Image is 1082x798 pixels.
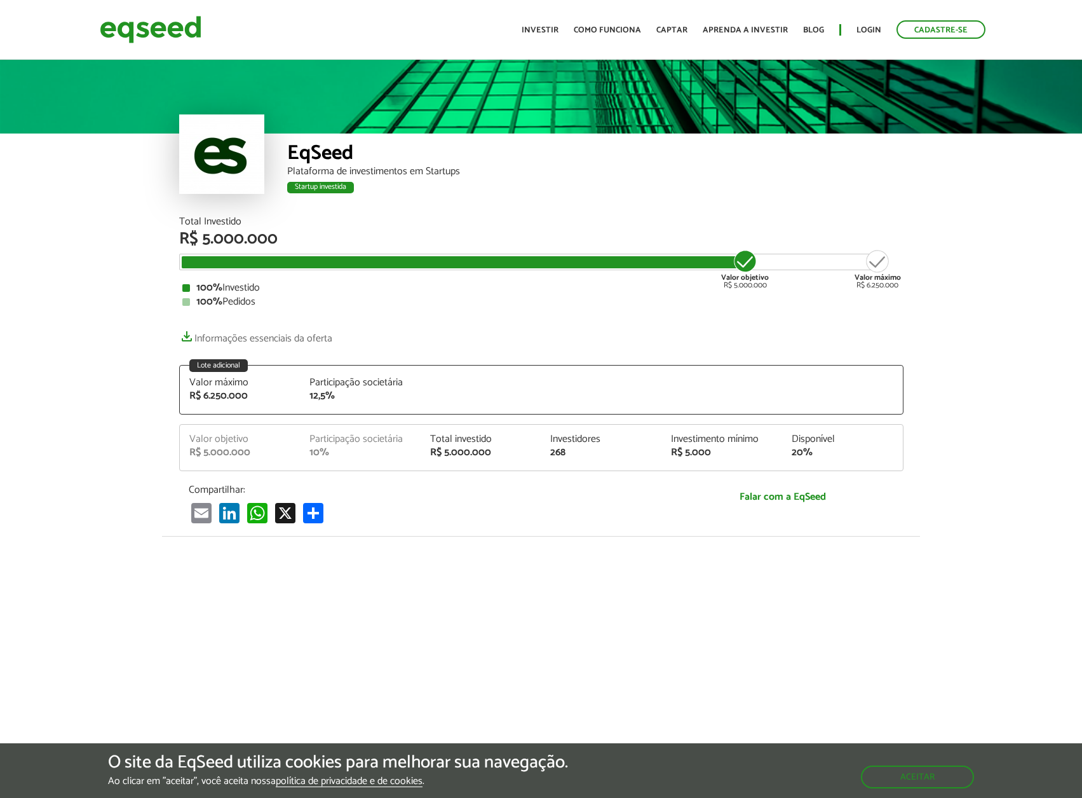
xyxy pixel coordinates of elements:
img: EqSeed [100,13,201,46]
a: WhatsApp [245,502,270,523]
div: R$ 5.000.000 [189,448,291,458]
div: EqSeed [287,143,903,167]
div: Pedidos [182,297,900,307]
div: Valor máximo [189,378,291,388]
a: política de privacidade e de cookies [276,776,423,787]
div: R$ 5.000.000 [430,448,532,458]
div: Total Investido [179,217,903,227]
a: LinkedIn [217,502,242,523]
div: Plataforma de investimentos em Startups [287,167,903,177]
a: X [273,502,298,523]
div: Participação societária [309,378,411,388]
div: R$ 5.000.000 [721,249,769,289]
div: R$ 6.250.000 [189,391,291,401]
div: Valor objetivo [189,434,291,444]
a: Blog [803,26,824,34]
div: Investido [182,283,900,293]
a: Como funciona [574,26,641,34]
div: 12,5% [309,391,411,401]
button: Aceitar [861,766,974,788]
strong: 100% [196,279,222,296]
div: R$ 5.000.000 [179,231,903,247]
div: Lote adicional [189,359,248,372]
div: 10% [309,448,411,458]
a: Login [856,26,881,34]
p: Compartilhar: [189,484,653,496]
a: Compartilhar [301,502,326,523]
div: R$ 6.250.000 [855,249,901,289]
div: 20% [792,448,893,458]
h5: O site da EqSeed utiliza cookies para melhorar sua navegação. [108,753,568,773]
div: Participação societária [309,434,411,444]
a: Investir [522,26,558,34]
p: Ao clicar em "aceitar", você aceita nossa . [108,775,568,787]
div: 268 [550,448,652,458]
strong: Valor máximo [855,272,901,284]
a: Cadastre-se [896,20,985,39]
div: R$ 5.000 [671,448,773,458]
a: Informações essenciais da oferta [179,326,332,344]
div: Disponível [792,434,893,444]
strong: Valor objetivo [721,272,769,284]
div: Total investido [430,434,532,444]
strong: 100% [196,293,222,310]
div: Investimento mínimo [671,434,773,444]
a: Aprenda a investir [703,26,788,34]
a: Captar [656,26,687,34]
a: Email [189,502,214,523]
div: Investidores [550,434,652,444]
div: Startup investida [287,182,354,193]
a: Falar com a EqSeed [672,484,894,510]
